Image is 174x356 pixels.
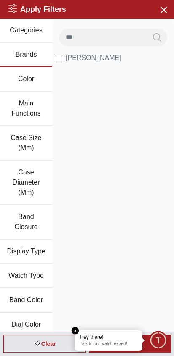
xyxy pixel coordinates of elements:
div: Hey there! [80,334,137,340]
div: Clear [3,335,86,353]
button: Search [147,29,167,46]
h2: Apply Filters [8,3,66,15]
input: [PERSON_NAME] [56,55,62,61]
p: Talk to our watch expert! [80,341,137,347]
span: [PERSON_NAME] [66,53,121,63]
em: Close tooltip [72,327,79,335]
div: Chat Widget [149,331,168,350]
